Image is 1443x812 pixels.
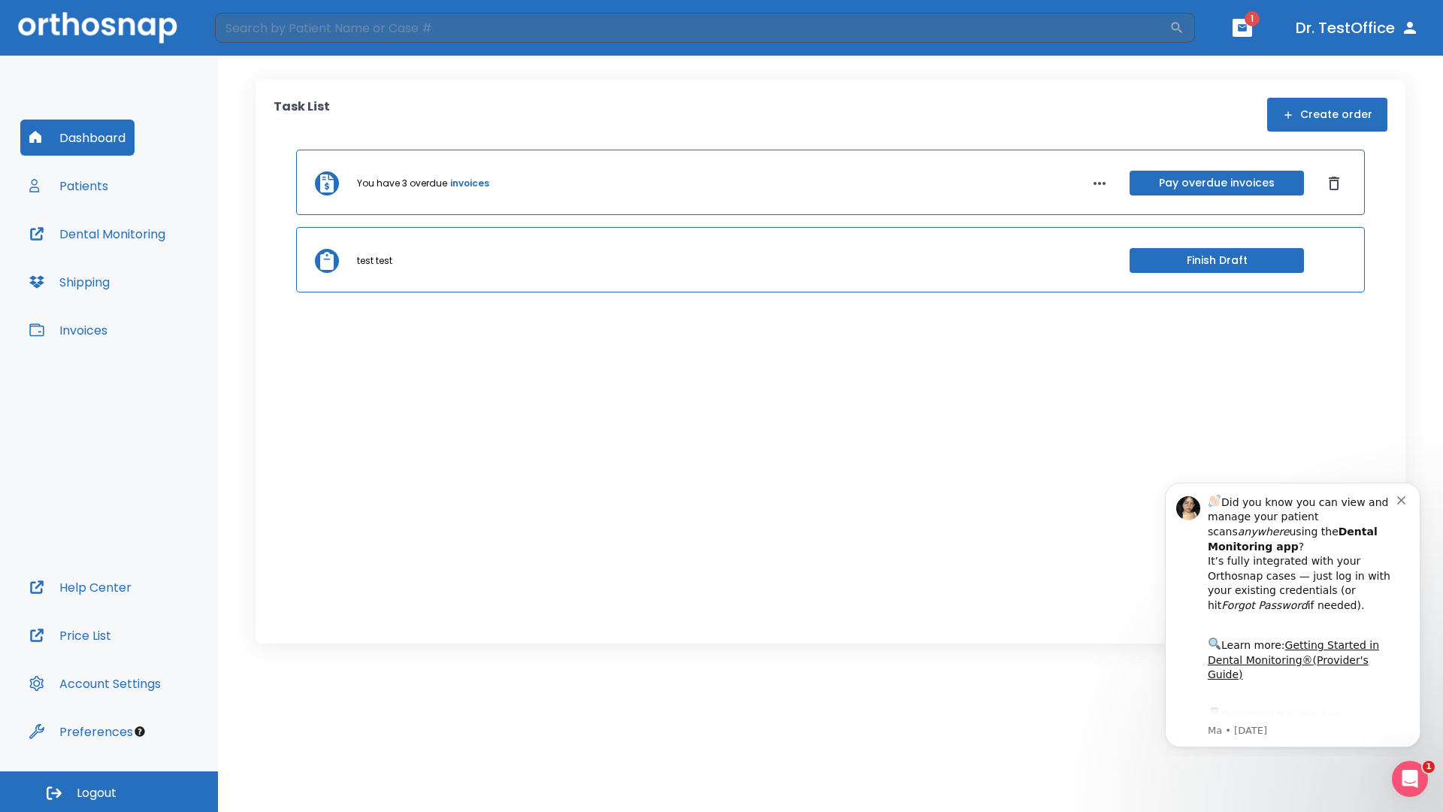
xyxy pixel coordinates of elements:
[20,312,116,348] button: Invoices
[1290,14,1425,41] button: Dr. TestOffice
[20,714,142,750] button: Preferences
[215,13,1169,43] input: Search by Patient Name or Case #
[65,255,255,268] p: Message from Ma, sent 6w ago
[133,725,147,738] div: Tooltip anchor
[77,785,116,801] span: Logout
[450,177,489,190] a: invoices
[18,12,177,43] img: Orthosnap
[1322,171,1346,195] button: Dismiss
[20,216,174,252] button: Dental Monitoring
[1245,11,1260,26] span: 1
[20,665,170,701] button: Account Settings
[20,120,135,156] button: Dashboard
[357,177,447,190] p: You have 3 overdue
[274,98,330,132] p: Task List
[20,168,117,204] button: Patients
[1423,761,1435,773] span: 1
[1130,171,1304,195] button: Pay overdue invoices
[65,240,199,267] a: App Store
[357,254,392,268] p: test test
[1130,248,1304,273] button: Finish Draft
[1392,761,1428,797] iframe: Intercom live chat
[20,569,141,605] button: Help Center
[20,264,119,300] button: Shipping
[20,617,120,653] button: Price List
[65,236,255,313] div: Download the app: | ​ Let us know if you need help getting started!
[255,23,267,35] button: Dismiss notification
[1142,469,1443,756] iframe: Intercom notifications message
[1267,98,1387,132] button: Create order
